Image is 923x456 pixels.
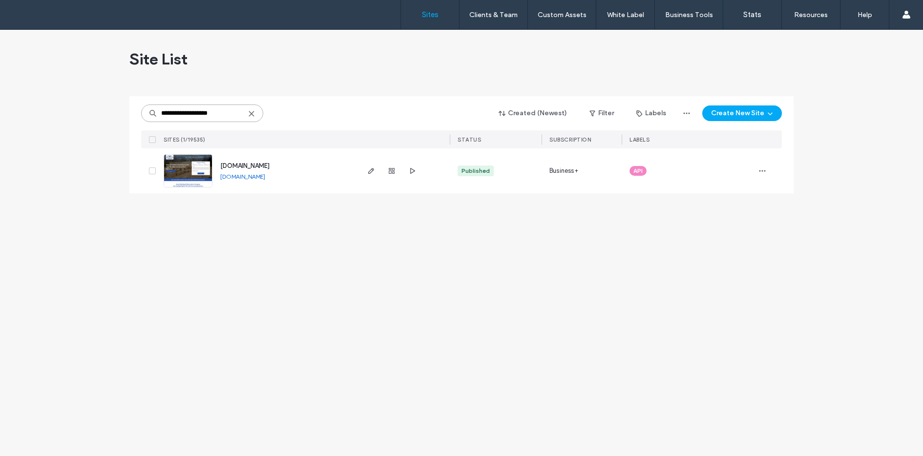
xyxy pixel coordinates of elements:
button: Created (Newest) [490,105,576,121]
button: Filter [580,105,624,121]
button: Labels [628,105,675,121]
label: Help [858,11,872,19]
span: API [633,166,643,175]
span: SUBSCRIPTION [549,136,591,143]
label: Business Tools [665,11,713,19]
span: Site List [129,49,188,69]
label: Clients & Team [469,11,518,19]
button: Create New Site [702,105,782,121]
label: Stats [743,10,761,19]
a: [DOMAIN_NAME] [220,162,270,169]
span: Business+ [549,166,578,176]
span: SITES (1/19535) [164,136,206,143]
a: [DOMAIN_NAME] [220,173,265,180]
label: White Label [607,11,644,19]
label: Custom Assets [538,11,587,19]
div: Published [461,166,490,175]
span: STATUS [458,136,481,143]
span: LABELS [629,136,650,143]
label: Resources [794,11,828,19]
span: Help [22,7,42,16]
label: Sites [422,10,439,19]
